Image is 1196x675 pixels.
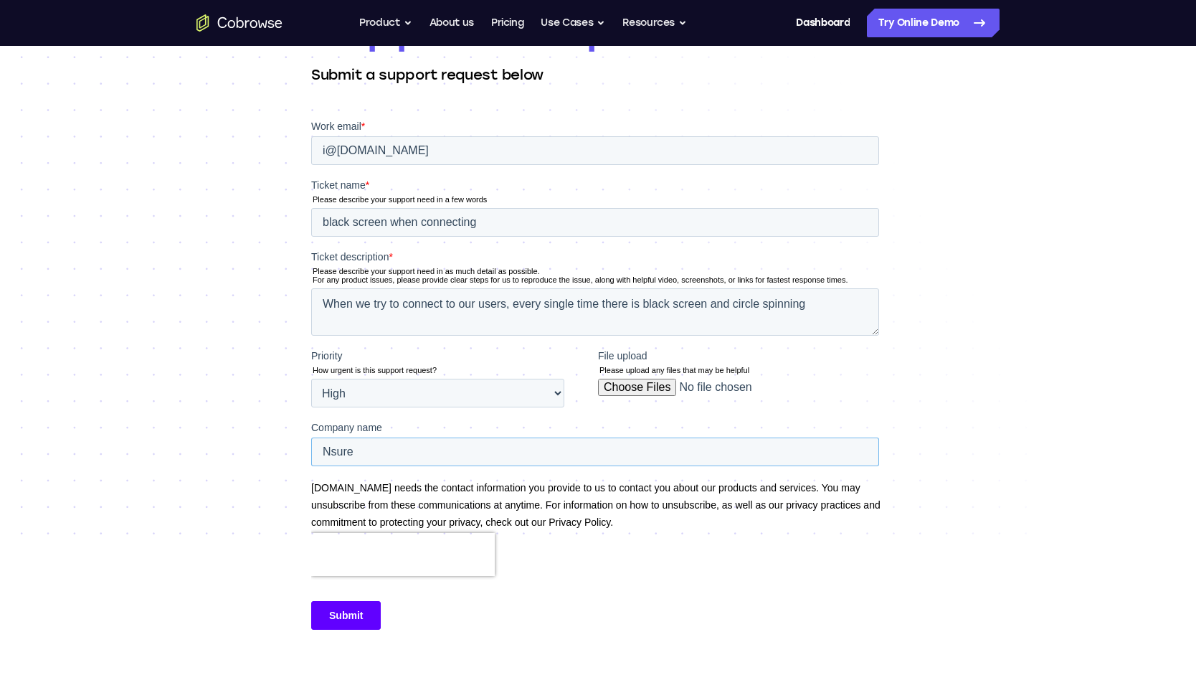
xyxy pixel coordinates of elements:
[359,9,412,37] button: Product
[491,9,524,37] a: Pricing
[196,14,283,32] a: Go to the home page
[311,119,885,642] iframe: Form 0
[311,65,885,85] p: Submit a support request below
[541,9,605,37] button: Use Cases
[429,9,474,37] a: About us
[796,9,850,37] a: Dashboard
[867,9,1000,37] a: Try Online Demo
[622,9,687,37] button: Resources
